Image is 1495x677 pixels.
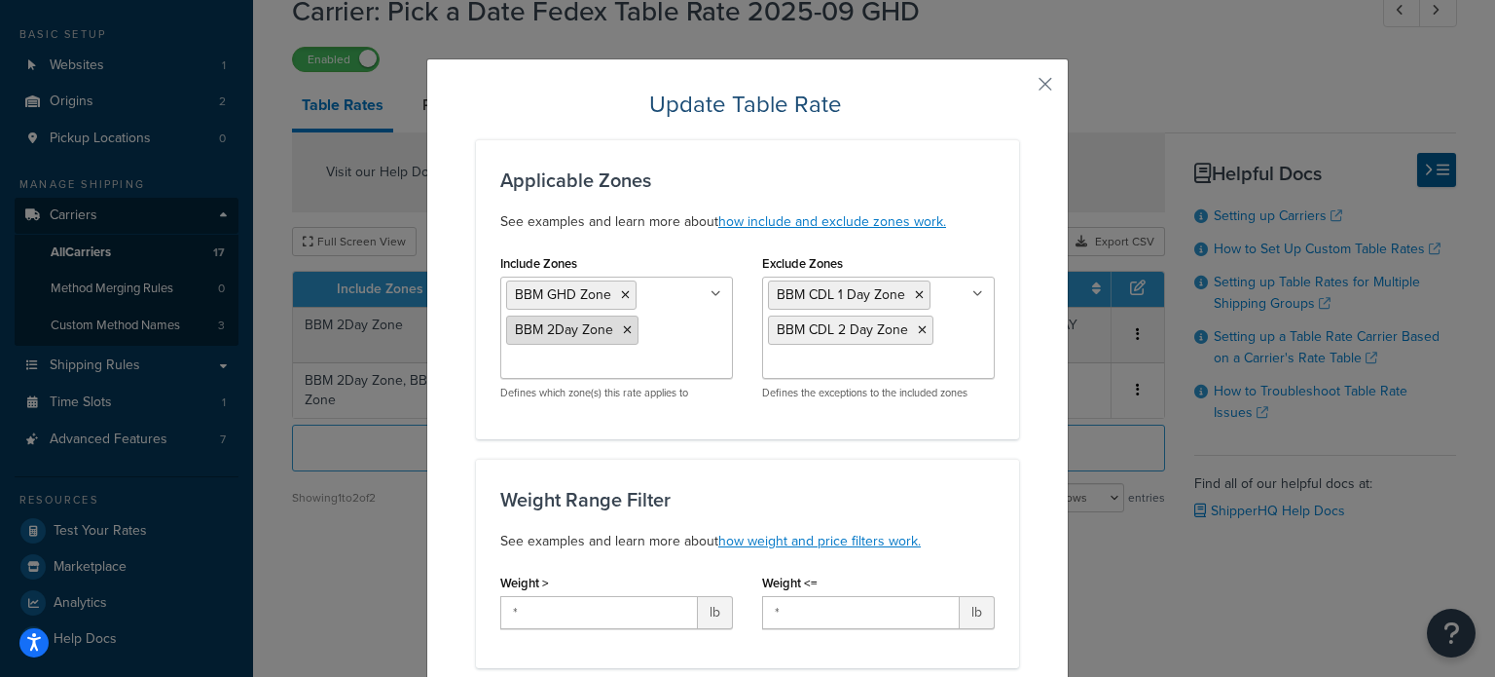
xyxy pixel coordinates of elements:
[476,89,1019,120] h2: Update Table Rate
[515,284,611,305] span: BBM GHD Zone
[500,169,995,191] h3: Applicable Zones
[777,284,905,305] span: BBM CDL 1 Day Zone
[960,596,995,629] span: lb
[718,531,921,551] a: how weight and price filters work.
[718,211,946,232] a: how include and exclude zones work.
[762,256,843,271] label: Exclude Zones
[500,576,549,590] label: Weight >
[698,596,733,629] span: lb
[500,489,995,510] h3: Weight Range Filter
[500,256,577,271] label: Include Zones
[762,576,818,590] label: Weight <=
[777,320,908,340] span: BBM CDL 2 Day Zone
[500,386,733,400] p: Defines which zone(s) this rate applies to
[500,210,995,234] p: See examples and learn more about
[515,320,613,340] span: BBM 2Day Zone
[762,386,995,400] p: Defines the exceptions to the included zones
[500,530,995,553] p: See examples and learn more about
